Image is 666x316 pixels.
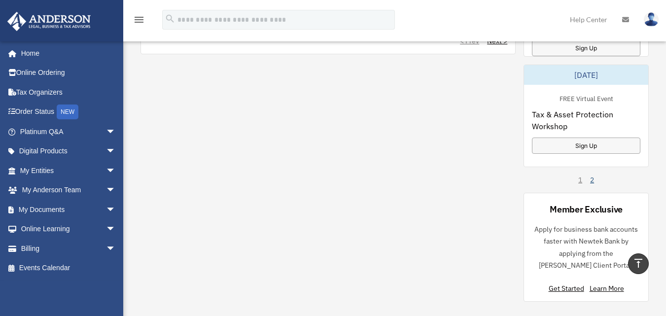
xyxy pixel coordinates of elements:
[532,108,640,132] span: Tax & Asset Protection Workshop
[532,223,640,272] p: Apply for business bank accounts faster with Newtek Bank by applying from the [PERSON_NAME] Clien...
[632,257,644,269] i: vertical_align_top
[7,180,131,200] a: My Anderson Teamarrow_drop_down
[57,105,78,119] div: NEW
[7,258,131,278] a: Events Calendar
[133,17,145,26] a: menu
[7,200,131,219] a: My Documentsarrow_drop_down
[7,141,131,161] a: Digital Productsarrow_drop_down
[549,284,588,293] a: Get Started
[532,40,640,56] a: Sign Up
[7,239,131,258] a: Billingarrow_drop_down
[7,63,131,83] a: Online Ordering
[7,161,131,180] a: My Entitiesarrow_drop_down
[106,200,126,220] span: arrow_drop_down
[7,102,131,122] a: Order StatusNEW
[644,12,659,27] img: User Pic
[106,180,126,201] span: arrow_drop_down
[532,138,640,154] a: Sign Up
[165,13,175,24] i: search
[4,12,94,31] img: Anderson Advisors Platinum Portal
[7,82,131,102] a: Tax Organizers
[550,203,623,215] div: Member Exclusive
[106,141,126,162] span: arrow_drop_down
[106,239,126,259] span: arrow_drop_down
[590,175,594,185] a: 2
[7,43,126,63] a: Home
[552,93,621,103] div: FREE Virtual Event
[106,161,126,181] span: arrow_drop_down
[106,219,126,240] span: arrow_drop_down
[133,14,145,26] i: menu
[524,65,648,85] div: [DATE]
[106,122,126,142] span: arrow_drop_down
[628,253,649,274] a: vertical_align_top
[7,122,131,141] a: Platinum Q&Aarrow_drop_down
[7,219,131,239] a: Online Learningarrow_drop_down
